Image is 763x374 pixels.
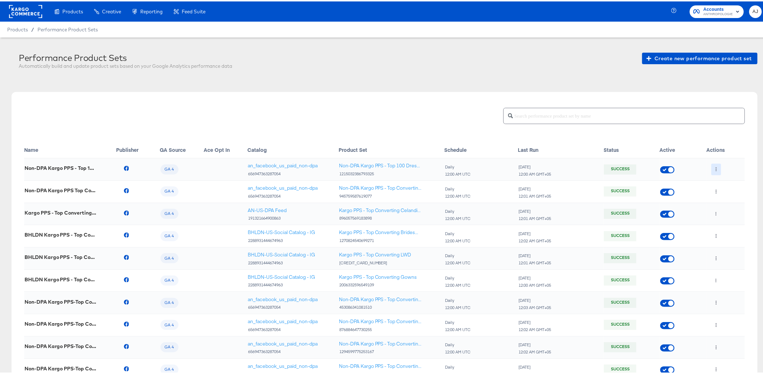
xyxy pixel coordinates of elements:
div: Non-DPA Kargo PPS - Top Converting Celandine Collection [339,183,422,190]
div: Daily [445,185,471,190]
a: BHLDN-US-Social Catalog - IG [248,250,315,257]
a: Non-DPA Kargo PPS - Top Converting Women's Tops [339,339,422,346]
div: Non-DPA Kargo PPS - Top Converting All Products [339,295,422,302]
div: an_facebook_us_paid_non-dpa [248,295,318,302]
div: Non-DPA Kargo PPS Top Converting Celandine [25,186,97,192]
div: 12:03 AM GMT+05 [519,304,552,309]
div: Daily [445,163,471,168]
div: 191321664900863 [248,214,287,219]
span: Accounts [704,4,733,12]
div: 12:00 AM UTC [445,170,471,175]
div: Daily [445,207,471,212]
div: Success [604,207,636,217]
div: Publisher [116,145,160,152]
div: [DATE] [519,252,552,257]
div: 656947363287054 [248,326,318,331]
div: 876884647730255 [339,326,422,331]
div: 656947363287054 [248,192,318,197]
span: GA 4 [160,165,178,171]
div: Success [604,252,636,262]
span: Create new performance product set [648,53,752,62]
div: [DATE] [519,318,552,324]
div: [DATE] [519,207,552,212]
span: ANTHROPOLOGIE [704,10,733,16]
a: Kargo PPS - Top Converting Bridesmaid/Wedding Guest [339,228,422,234]
a: Kargo PPS - Top Converting LWD [339,250,411,257]
div: Daily [445,230,471,235]
div: 12:01 AM GMT+05 [519,215,552,220]
div: Success [604,363,636,373]
div: Daily [445,274,471,279]
div: Success [604,230,636,240]
div: BHLDN Kargo PPS - Top Converting LWD [25,253,97,259]
span: GA 4 [160,343,178,349]
span: Performance Product Sets [38,25,98,31]
button: Create new performance product set [642,51,758,63]
span: GA 4 [160,232,178,238]
div: Daily [445,363,471,368]
div: Success [604,296,636,307]
div: 12:00 AM UTC [445,192,471,197]
div: 2288931444674963 [248,237,315,242]
span: Reporting [140,7,163,13]
span: Products [7,25,28,31]
div: Daily [445,296,471,302]
div: 12:01 AM GMT+05 [519,192,552,197]
div: Schedule [444,145,518,152]
div: 656947363287054 [248,170,318,175]
span: GA 4 [160,299,178,304]
span: GA 4 [160,187,178,193]
div: Non-DPA Kargo PPS - Top 100 Dresses [25,164,97,170]
div: 453086341081510 [339,303,422,308]
div: Kargo PPS - Top Converting Celandine Collection [25,208,97,214]
a: Non-DPA Kargo PPS - Top 100 Dresses [339,161,422,168]
div: 12:00 AM UTC [445,259,471,264]
div: Ace Opt In [204,145,247,152]
div: Product Set [339,145,444,152]
a: BHLDN-US-Social Catalog - IG [248,228,315,234]
span: Products [62,7,83,13]
a: Non-DPA Kargo PPS - Top Converting Home Accessories [339,317,422,324]
div: 1294599775253167 [339,348,422,353]
span: GA 4 [160,276,178,282]
div: 896057569183898 [339,214,422,219]
div: Kargo PPS - Top Converting Celandine Collection [339,206,422,212]
div: Catalog [247,145,339,152]
div: 12:01 AM GMT+05 [519,259,552,264]
div: [CREDIT_CARD_NUMBER] [339,259,411,264]
div: 12:00 AM GMT+05 [519,170,552,175]
div: 12:00 AM GMT+05 [519,281,552,286]
div: Actions [707,145,745,152]
div: 656947363287054 [248,303,318,308]
div: 945759587619077 [339,192,422,197]
div: Success [604,274,636,284]
div: [DATE] [519,296,552,302]
div: 12:02 AM GMT+05 [519,237,552,242]
div: Non-DPA Kargo PPS-Top Converting Women's Tops [25,342,97,348]
div: [DATE] [519,363,552,368]
a: an_facebook_us_paid_non-dpa [248,317,318,324]
a: an_facebook_us_paid_non-dpa [248,161,318,168]
div: BHLDN Kargo PPS - Top Converting Gowns [25,275,97,281]
a: an_facebook_us_paid_non-dpa [248,183,318,190]
div: [DATE] [519,274,552,279]
div: Active [660,145,707,152]
div: 12:00 AM UTC [445,215,471,220]
a: an_facebook_us_paid_non-dpa [248,361,318,368]
div: 12:02 AM GMT+05 [519,326,552,331]
div: Non-DPA Kargo PPS-Top Converting All Products [25,298,97,303]
div: 1215032386793325 [339,170,422,175]
span: GA 4 [160,254,178,260]
div: Status [604,145,660,152]
div: Automatically build and update product sets based on your Google Analytics performance data [19,61,232,68]
button: AccountsANTHROPOLOGIE [690,4,744,17]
